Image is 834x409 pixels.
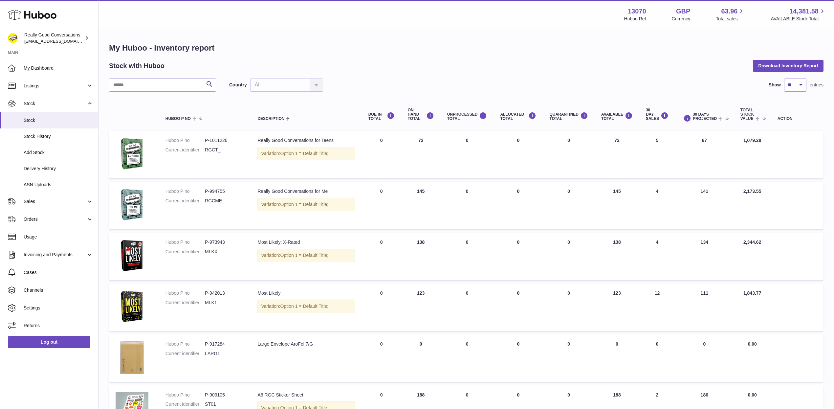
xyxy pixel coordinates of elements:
[646,108,669,121] div: 30 DAY SALES
[24,305,93,311] span: Settings
[810,82,823,88] span: entries
[280,304,329,309] span: Option 1 = Default Title;
[595,233,639,280] td: 138
[24,269,93,276] span: Cases
[769,82,781,88] label: Show
[165,249,205,255] dt: Current identifier
[24,65,93,71] span: My Dashboard
[628,7,646,16] strong: 13070
[567,189,570,194] span: 0
[205,147,244,153] dd: RGCT_
[368,112,395,121] div: DUE IN TOTAL
[675,334,734,382] td: 0
[567,239,570,245] span: 0
[257,290,355,296] div: Most Likely
[205,290,244,296] dd: P-942013
[639,131,675,178] td: 5
[601,112,633,121] div: AVAILABLE Total
[109,61,165,70] h2: Stock with Huboo
[24,149,93,156] span: Add Stock
[743,138,761,143] span: 1,079.28
[595,182,639,229] td: 145
[8,33,18,43] img: hello@reallygoodconversations.co
[257,239,355,245] div: Most Likely: X-Rated
[595,131,639,178] td: 72
[549,112,588,121] div: QUARANTINED Total
[116,137,148,170] img: product image
[743,239,761,245] span: 2,344.62
[447,112,487,121] div: UNPROCESSED Total
[743,189,761,194] span: 2,173.55
[165,117,191,121] span: Huboo P no
[362,233,401,280] td: 0
[24,133,93,140] span: Stock History
[401,284,441,331] td: 123
[165,239,205,245] dt: Huboo P no
[24,216,86,222] span: Orders
[639,334,675,382] td: 0
[362,334,401,382] td: 0
[24,83,86,89] span: Listings
[676,7,690,16] strong: GBP
[743,290,761,296] span: 1,843.77
[165,392,205,398] dt: Huboo P no
[494,334,543,382] td: 0
[257,392,355,398] div: A6 RGC Sticker Sheet
[362,182,401,229] td: 0
[675,284,734,331] td: 111
[116,341,148,374] img: product image
[257,300,355,313] div: Variation:
[408,108,434,121] div: ON HAND Total
[229,82,247,88] label: Country
[24,101,86,107] span: Stock
[205,351,244,357] dd: LARG1
[567,392,570,398] span: 0
[748,341,757,347] span: 0.00
[24,287,93,293] span: Channels
[8,336,90,348] a: Log out
[205,198,244,204] dd: RGCME_
[401,131,441,178] td: 72
[205,300,244,306] dd: MLK1_
[716,7,745,22] a: 63.96 Total sales
[165,401,205,407] dt: Current identifier
[500,112,536,121] div: ALLOCATED Total
[494,233,543,280] td: 0
[441,182,494,229] td: 0
[401,233,441,280] td: 138
[165,351,205,357] dt: Current identifier
[165,300,205,306] dt: Current identifier
[789,7,819,16] span: 14,381.58
[441,131,494,178] td: 0
[567,341,570,347] span: 0
[165,188,205,194] dt: Huboo P no
[24,32,83,44] div: Really Good Conversations
[24,198,86,205] span: Sales
[165,290,205,296] dt: Huboo P no
[675,233,734,280] td: 134
[24,252,86,258] span: Invoicing and Payments
[257,341,355,347] div: Large Envelope AroFol 7/G
[771,7,826,22] a: 14,381.58 AVAILABLE Stock Total
[165,147,205,153] dt: Current identifier
[280,202,329,207] span: Option 1 = Default Title;
[24,166,93,172] span: Delivery History
[257,137,355,144] div: Really Good Conversations for Teens
[595,284,639,331] td: 123
[257,198,355,211] div: Variation:
[257,117,284,121] span: Description
[716,16,745,22] span: Total sales
[441,233,494,280] td: 0
[109,43,823,53] h1: My Huboo - Inventory report
[205,249,244,255] dd: MLKX_
[116,188,148,221] img: product image
[624,16,646,22] div: Huboo Ref
[567,138,570,143] span: 0
[24,234,93,240] span: Usage
[639,182,675,229] td: 4
[24,117,93,124] span: Stock
[639,284,675,331] td: 12
[675,182,734,229] td: 141
[24,38,97,44] span: [EMAIL_ADDRESS][DOMAIN_NAME]
[639,233,675,280] td: 4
